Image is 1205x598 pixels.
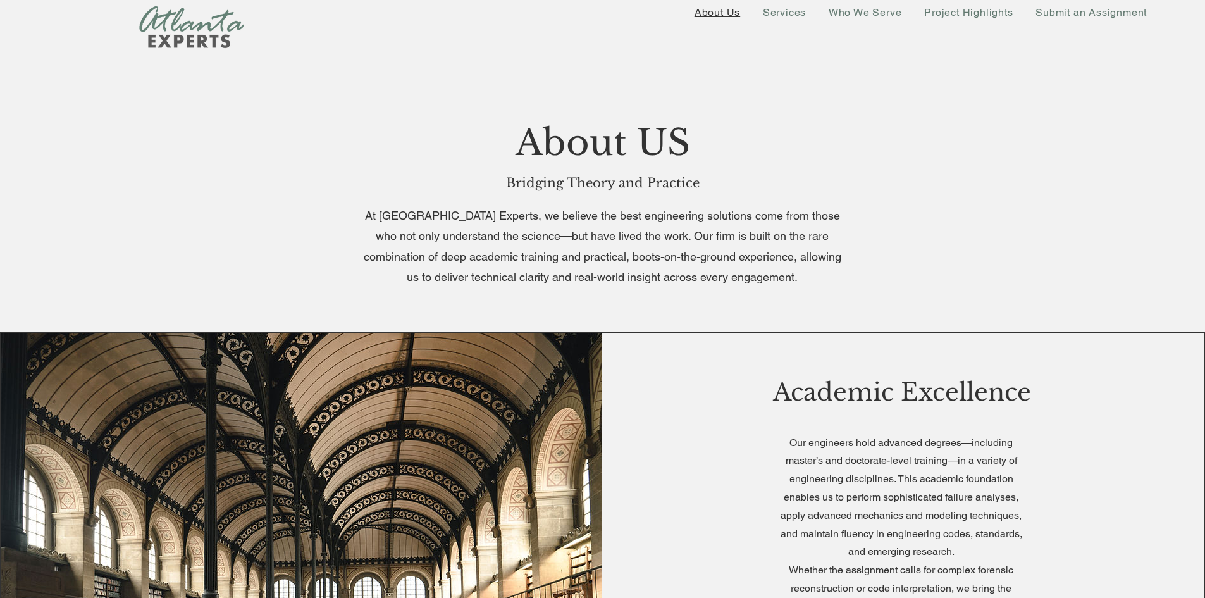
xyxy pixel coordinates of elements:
span: Services [763,6,806,18]
span: Submit an Assignment [1035,6,1147,18]
span: Bridging Theory and Practice [506,175,700,190]
span: About US [516,121,690,165]
span: Who We Serve [829,6,902,18]
span: Project Highlights [924,6,1013,18]
span: Academic Excellence [773,377,1031,407]
img: New Logo Transparent Background_edited.png [139,6,244,49]
span: About Us [695,6,740,18]
span: At [GEOGRAPHIC_DATA] Experts, we believe the best engineering solutions come from those who not o... [364,209,841,283]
